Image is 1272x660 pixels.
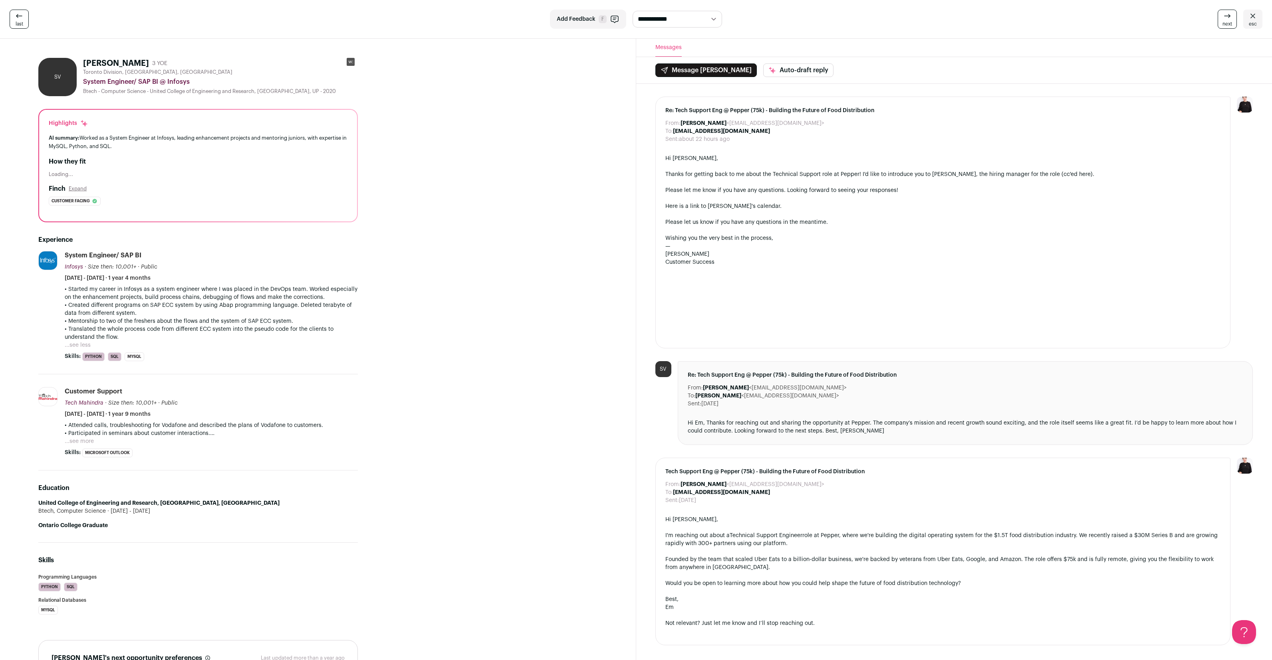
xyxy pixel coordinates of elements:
[665,154,1221,162] div: Hi [PERSON_NAME],
[1218,10,1237,29] a: next
[38,606,58,615] li: MySQL
[161,400,178,406] span: Public
[665,188,898,193] span: Please let me know if you have any questions. Looking forward to seeing your responses!
[49,135,79,140] span: AI summary:
[679,135,730,143] dd: about 22 hours ago
[681,121,726,126] b: [PERSON_NAME]
[138,263,139,271] span: ·
[64,583,77,591] li: SQL
[38,575,358,579] h3: Programming Languages
[49,134,347,150] div: Worked as a System Engineer at Infosys, leading enhancement projects and mentoring juniors, with ...
[38,235,358,245] h2: Experience
[665,218,1221,226] div: Please let us know if you have any questions in the meantime.
[38,555,358,565] h2: Skills
[52,197,90,205] span: Customer facing
[665,258,1221,266] div: Customer Success
[69,186,87,192] button: Expand
[105,400,157,406] span: · Size then: 10,001+
[49,171,347,178] div: Loading...
[655,63,757,77] button: Message [PERSON_NAME]
[681,119,824,127] dd: <[EMAIL_ADDRESS][DOMAIN_NAME]>
[665,242,1221,250] div: —
[701,400,718,408] dd: [DATE]
[38,500,280,506] strong: United College of Engineering and Research, [GEOGRAPHIC_DATA], [GEOGRAPHIC_DATA]
[665,603,1221,611] div: Em
[38,507,358,515] div: Btech, Computer Science
[681,482,726,487] b: [PERSON_NAME]
[38,523,108,528] strong: Ontario College Graduate
[550,10,626,29] button: Add Feedback F
[665,119,681,127] dt: From:
[10,10,29,29] a: last
[679,496,696,504] dd: [DATE]
[665,250,1221,258] div: [PERSON_NAME]
[688,419,1243,435] div: Hi Em, Thanks for reaching out and sharing the opportunity at Pepper. The company’s mission and r...
[83,77,358,87] div: System Engineer/ SAP BI @ Infosys
[665,532,1221,547] div: I'm reaching out about a role at Pepper, where we're building the digital operating system for th...
[703,385,749,391] b: [PERSON_NAME]
[65,285,358,301] p: • Started my career in Infosys as a system engineer where I was placed in the DevOps team. Worked...
[65,251,141,260] div: System Engineer/ SAP BI
[108,352,121,361] li: SQL
[673,490,770,495] b: [EMAIL_ADDRESS][DOMAIN_NAME]
[65,317,358,325] p: • Mentorship to two of the freshers about the flows and the system of SAP ECC system.
[65,421,358,429] p: • Attended calls, troubleshooting for Vodafone and described the plans of Vodafone to customers.
[665,555,1221,571] div: Founded by the team that scaled Uber Eats to a billion-dollar business, we're backed by veterans ...
[65,449,81,456] span: Skills:
[665,107,1221,115] span: Re: Tech Support Eng @ Pepper (75k) - Building the Future of Food Distribution
[655,361,671,377] div: SV
[665,516,1221,524] div: Hi [PERSON_NAME],
[158,399,160,407] span: ·
[665,468,1221,476] span: Tech Support Eng @ Pepper (75k) - Building the Future of Food Distribution
[83,69,232,75] span: Toronto Division, [GEOGRAPHIC_DATA], [GEOGRAPHIC_DATA]
[665,234,1221,242] div: Wishing you the very best in the process,
[65,301,358,317] p: • Created different programs on SAP ECC system by using Abap programming language. Deleted teraby...
[65,352,81,360] span: Skills:
[1237,458,1253,474] img: 9240684-medium_jpg
[688,400,701,408] dt: Sent:
[65,264,83,270] span: Infosys
[557,15,595,23] span: Add Feedback
[65,274,151,282] span: [DATE] - [DATE] · 1 year 4 months
[730,533,802,538] a: Technical Support Engineer
[65,429,358,437] p: • Participated in seminars about customer interactions.
[1237,97,1253,113] img: 9240684-medium_jpg
[65,387,122,396] div: Customer Support
[49,157,347,166] h2: How they fit
[49,184,65,194] h2: Finch
[665,480,681,488] dt: From:
[39,251,57,270] img: b9aa147c8aa14b27fa6618bbdd4570d2ce7d08c4094258593fc7286d0ad58718.jpg
[665,488,673,496] dt: To:
[665,127,673,135] dt: To:
[65,400,103,406] span: Tech Mahindra
[65,325,358,341] p: • Translated the whole process code from different ECC system into the pseudo code for the client...
[655,39,682,57] button: Messages
[688,384,703,392] dt: From:
[599,15,607,23] span: F
[665,204,782,209] a: Here is a link to [PERSON_NAME]'s calendar.
[38,483,358,493] h2: Education
[49,119,88,127] div: Highlights
[83,58,149,69] h1: [PERSON_NAME]
[125,352,144,361] li: MySQL
[763,63,833,77] button: Auto-draft reply
[1232,620,1256,644] iframe: Help Scout Beacon - Open
[673,128,770,134] b: [EMAIL_ADDRESS][DOMAIN_NAME]
[665,619,1221,627] div: Not relevant? Just let me know and I’ll stop reaching out.
[688,392,695,400] dt: To:
[665,579,1221,587] div: Would you be open to learning more about how you could help shape the future of food distribution...
[665,170,1221,178] div: Thanks for getting back to me about the Technical Support role at Pepper! I'd like to introduce y...
[152,59,167,67] div: 3 YOE
[1249,21,1257,27] span: esc
[38,58,77,96] div: SV
[65,410,151,418] span: [DATE] - [DATE] · 1 year 9 months
[16,21,23,27] span: last
[65,341,91,349] button: ...see less
[38,598,358,603] h3: Relational Databases
[141,264,157,270] span: Public
[681,480,824,488] dd: <[EMAIL_ADDRESS][DOMAIN_NAME]>
[82,352,105,361] li: Python
[38,583,61,591] li: Python
[1222,21,1232,27] span: next
[695,393,741,399] b: [PERSON_NAME]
